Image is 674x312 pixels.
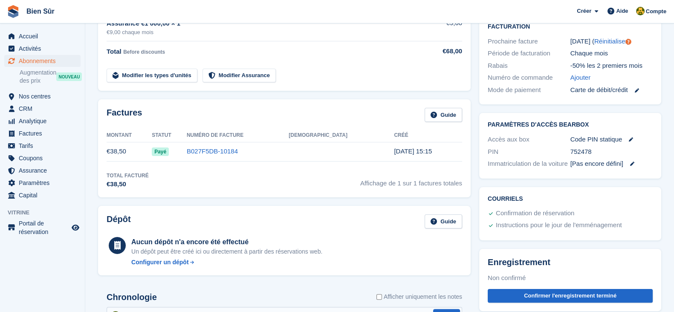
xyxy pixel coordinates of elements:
[19,127,70,139] span: Factures
[570,37,653,46] div: [DATE] ( )
[488,257,653,267] h2: Enregistrement
[488,272,653,283] div: Non confirmé
[20,69,56,85] span: Augmentation des prix
[394,129,462,142] th: Créé
[8,208,85,217] span: Vitrine
[4,189,81,201] a: menu
[19,165,70,176] span: Assurance
[107,292,157,302] h2: Chronologie
[131,258,322,267] a: Configurer un dépôt
[4,165,81,176] a: menu
[20,68,81,85] a: Augmentation des prix NOUVEAU
[488,37,570,46] div: Prochaine facture
[4,152,81,164] a: menu
[488,289,653,303] button: Confirmer l'enregistrement terminé
[19,140,70,152] span: Tarifs
[70,222,81,233] a: Boutique d'aperçu
[107,172,149,179] div: Total facturé
[107,28,425,37] div: €9,00 chaque mois
[570,85,653,95] div: Carte de débit/crédit
[7,5,20,18] img: stora-icon-8386f47178a22dfd0bd8f6a31ec36ba5ce8667c1dd55bd0f319d3a0aa187defe.svg
[107,214,131,228] h2: Dépôt
[123,49,165,55] span: Before discounts
[107,108,142,122] h2: Factures
[488,22,653,30] h2: Facturation
[107,19,425,29] div: Assurance €1 000,00 × 1
[425,108,462,122] a: Guide
[616,7,628,15] span: Aide
[19,189,70,201] span: Capital
[107,142,152,161] td: €38,50
[488,121,653,128] h2: Paramètres d'accès BearBox
[488,135,570,144] div: Accès aux box
[202,69,276,83] a: Modifier Assurance
[131,258,189,267] div: Configurer un dépôt
[594,38,628,45] a: Réinitialiser
[488,196,653,202] h2: Courriels
[488,49,570,58] div: Période de facturation
[496,220,622,231] div: Instructions pour le jour de l'emménagement
[4,219,81,236] a: menu
[360,172,462,189] span: Affichage de 1 sur 1 factures totales
[131,237,322,247] div: Aucun dépôt n'a encore été effectué
[577,7,591,15] span: Créer
[4,43,81,55] a: menu
[4,115,81,127] a: menu
[646,7,666,16] span: Compte
[152,129,187,142] th: Statut
[19,43,70,55] span: Activités
[131,247,322,256] p: Un dépôt peut être créé ici ou directement à partir des réservations web.
[56,72,82,81] div: NOUVEAU
[107,69,197,83] a: Modifier les types d'unités
[425,46,462,56] div: €68,00
[289,129,394,142] th: [DEMOGRAPHIC_DATA]
[4,103,81,115] a: menu
[488,61,570,71] div: Rabais
[570,159,653,169] div: [Pas encore défini]
[496,208,574,219] div: Confirmation de réservation
[570,61,653,71] div: -50% les 2 premiers mois
[107,48,121,55] span: Total
[4,177,81,189] a: menu
[4,140,81,152] a: menu
[488,73,570,83] div: Numéro de commande
[488,147,570,157] div: PIN
[570,135,653,144] div: Code PIN statique
[19,103,70,115] span: CRM
[107,179,149,189] div: €38,50
[23,4,58,18] a: Bien Sûr
[19,55,70,67] span: Abonnements
[425,214,462,228] a: Guide
[187,129,289,142] th: Numéro de facture
[636,7,645,15] img: Fatima Kelaaoui
[107,129,152,142] th: Montant
[4,90,81,102] a: menu
[376,292,382,301] input: Afficher uniquement les notes
[394,147,432,155] time: 2025-09-05 13:15:59 UTC
[19,30,70,42] span: Accueil
[152,147,169,156] span: Payé
[488,85,570,95] div: Mode de paiement
[425,14,462,41] td: €9,00
[19,219,70,236] span: Portail de réservation
[625,38,632,46] div: Tooltip anchor
[4,127,81,139] a: menu
[19,90,70,102] span: Nos centres
[19,152,70,164] span: Coupons
[570,49,653,58] div: Chaque mois
[4,30,81,42] a: menu
[488,159,570,169] div: Immatriculation de la voiture
[376,292,462,301] label: Afficher uniquement les notes
[570,73,591,83] a: Ajouter
[19,177,70,189] span: Paramètres
[19,115,70,127] span: Analytique
[187,147,238,155] a: B027F5DB-10184
[4,55,81,67] a: menu
[570,147,653,157] div: 752478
